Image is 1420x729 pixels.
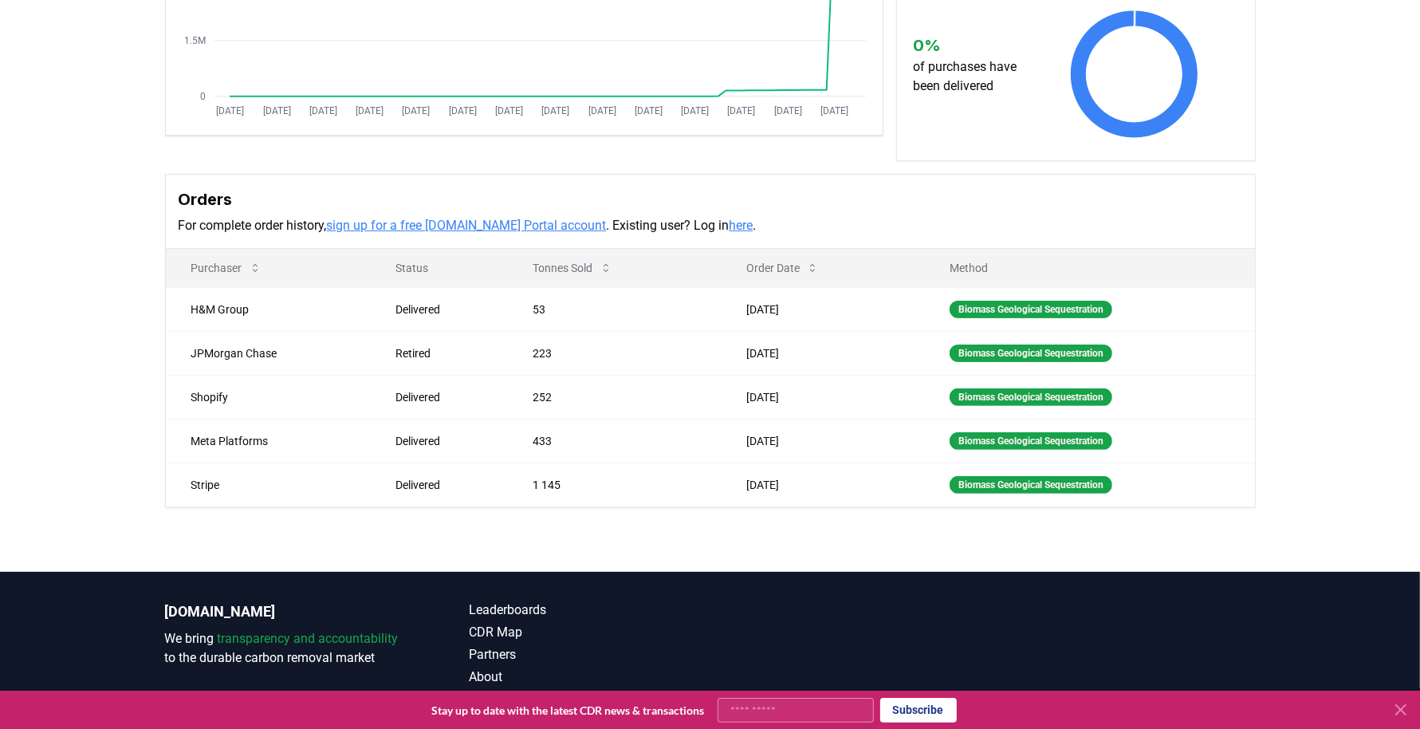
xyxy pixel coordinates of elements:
[470,668,710,687] a: About
[721,287,924,331] td: [DATE]
[166,419,370,463] td: Meta Platforms
[721,331,924,375] td: [DATE]
[166,287,370,331] td: H&M Group
[721,375,924,419] td: [DATE]
[166,463,370,506] td: Stripe
[179,187,1242,211] h3: Orders
[218,631,399,646] span: transparency and accountability
[395,433,495,449] div: Delivered
[541,105,569,116] tspan: [DATE]
[508,287,722,331] td: 53
[521,252,625,284] button: Tonnes Sold
[395,301,495,317] div: Delivered
[508,375,722,419] td: 252
[470,690,710,709] a: Blog
[165,601,406,623] p: [DOMAIN_NAME]
[199,91,205,102] tspan: 0
[309,105,337,116] tspan: [DATE]
[179,216,1242,235] p: For complete order history, . Existing user? Log in .
[730,218,753,233] a: here
[395,477,495,493] div: Delivered
[950,301,1112,318] div: Biomass Geological Sequestration
[950,345,1112,362] div: Biomass Geological Sequestration
[402,105,430,116] tspan: [DATE]
[950,388,1112,406] div: Biomass Geological Sequestration
[635,105,663,116] tspan: [DATE]
[508,331,722,375] td: 223
[179,252,274,284] button: Purchaser
[913,33,1032,57] h3: 0 %
[383,260,495,276] p: Status
[721,463,924,506] td: [DATE]
[327,218,607,233] a: sign up for a free [DOMAIN_NAME] Portal account
[166,375,370,419] td: Shopify
[166,331,370,375] td: JPMorgan Chase
[470,601,710,620] a: Leaderboards
[774,105,802,116] tspan: [DATE]
[508,463,722,506] td: 1 145
[588,105,616,116] tspan: [DATE]
[395,345,495,361] div: Retired
[820,105,848,116] tspan: [DATE]
[470,623,710,642] a: CDR Map
[216,105,244,116] tspan: [DATE]
[721,419,924,463] td: [DATE]
[183,35,205,46] tspan: 1.5M
[681,105,709,116] tspan: [DATE]
[950,476,1112,494] div: Biomass Geological Sequestration
[495,105,523,116] tspan: [DATE]
[508,419,722,463] td: 433
[448,105,476,116] tspan: [DATE]
[937,260,1241,276] p: Method
[395,389,495,405] div: Delivered
[950,432,1112,450] div: Biomass Geological Sequestration
[727,105,755,116] tspan: [DATE]
[734,252,832,284] button: Order Date
[470,645,710,664] a: Partners
[165,629,406,668] p: We bring to the durable carbon removal market
[356,105,384,116] tspan: [DATE]
[913,57,1032,96] p: of purchases have been delivered
[262,105,290,116] tspan: [DATE]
